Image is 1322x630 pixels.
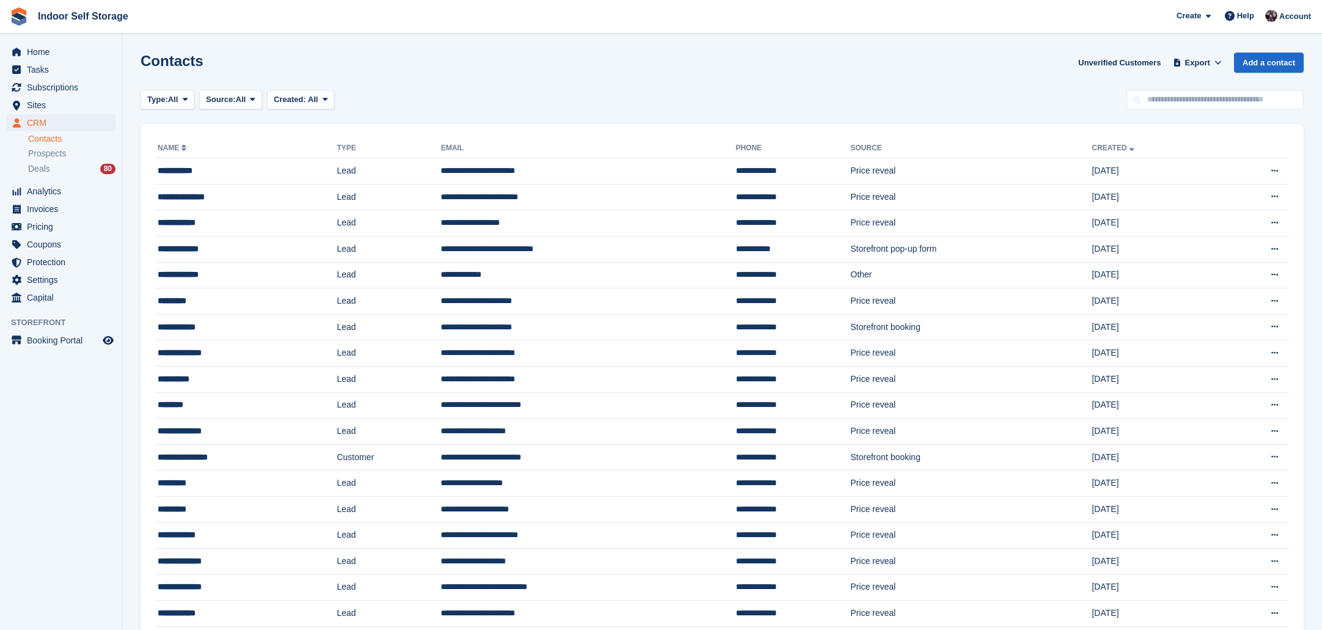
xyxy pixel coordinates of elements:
[337,471,441,497] td: Lead
[851,262,1092,288] td: Other
[274,95,306,104] span: Created:
[6,79,116,96] a: menu
[1092,392,1217,419] td: [DATE]
[851,139,1092,158] th: Source
[1092,549,1217,575] td: [DATE]
[337,366,441,392] td: Lead
[1177,10,1201,22] span: Create
[6,114,116,131] a: menu
[27,289,100,306] span: Capital
[1092,496,1217,522] td: [DATE]
[1092,366,1217,392] td: [DATE]
[33,6,133,26] a: Indoor Self Storage
[236,93,246,106] span: All
[28,163,116,175] a: Deals 80
[1092,288,1217,315] td: [DATE]
[337,184,441,210] td: Lead
[141,53,204,69] h1: Contacts
[1092,522,1217,549] td: [DATE]
[1092,574,1217,601] td: [DATE]
[337,549,441,575] td: Lead
[27,43,100,60] span: Home
[851,471,1092,497] td: Price reveal
[441,139,735,158] th: Email
[6,236,116,253] a: menu
[851,392,1092,419] td: Price reveal
[851,444,1092,471] td: Storefront booking
[27,61,100,78] span: Tasks
[851,574,1092,601] td: Price reveal
[101,333,116,348] a: Preview store
[337,574,441,601] td: Lead
[337,139,441,158] th: Type
[6,97,116,114] a: menu
[337,601,441,627] td: Lead
[27,200,100,218] span: Invoices
[27,97,100,114] span: Sites
[27,218,100,235] span: Pricing
[6,254,116,271] a: menu
[1092,340,1217,367] td: [DATE]
[28,133,116,145] a: Contacts
[851,184,1092,210] td: Price reveal
[1092,419,1217,445] td: [DATE]
[337,210,441,236] td: Lead
[6,271,116,288] a: menu
[1237,10,1254,22] span: Help
[27,79,100,96] span: Subscriptions
[6,43,116,60] a: menu
[851,288,1092,315] td: Price reveal
[337,496,441,522] td: Lead
[100,164,116,174] div: 80
[1170,53,1224,73] button: Export
[168,93,178,106] span: All
[27,271,100,288] span: Settings
[27,114,100,131] span: CRM
[11,317,122,329] span: Storefront
[337,392,441,419] td: Lead
[851,496,1092,522] td: Price reveal
[1092,236,1217,262] td: [DATE]
[158,144,189,152] a: Name
[28,147,116,160] a: Prospects
[1092,601,1217,627] td: [DATE]
[1265,10,1277,22] img: Sandra Pomeroy
[337,262,441,288] td: Lead
[206,93,235,106] span: Source:
[6,183,116,200] a: menu
[851,366,1092,392] td: Price reveal
[199,90,262,110] button: Source: All
[1185,57,1210,69] span: Export
[1092,262,1217,288] td: [DATE]
[337,340,441,367] td: Lead
[1073,53,1166,73] a: Unverified Customers
[337,444,441,471] td: Customer
[337,419,441,445] td: Lead
[28,148,66,159] span: Prospects
[337,314,441,340] td: Lead
[851,210,1092,236] td: Price reveal
[147,93,168,106] span: Type:
[1092,144,1136,152] a: Created
[27,236,100,253] span: Coupons
[308,95,318,104] span: All
[851,314,1092,340] td: Storefront booking
[337,158,441,185] td: Lead
[1279,10,1311,23] span: Account
[851,419,1092,445] td: Price reveal
[6,218,116,235] a: menu
[736,139,851,158] th: Phone
[851,549,1092,575] td: Price reveal
[337,288,441,315] td: Lead
[851,236,1092,262] td: Storefront pop-up form
[6,61,116,78] a: menu
[1092,314,1217,340] td: [DATE]
[1092,471,1217,497] td: [DATE]
[337,236,441,262] td: Lead
[10,7,28,26] img: stora-icon-8386f47178a22dfd0bd8f6a31ec36ba5ce8667c1dd55bd0f319d3a0aa187defe.svg
[851,522,1092,549] td: Price reveal
[267,90,334,110] button: Created: All
[337,522,441,549] td: Lead
[1234,53,1304,73] a: Add a contact
[28,163,50,175] span: Deals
